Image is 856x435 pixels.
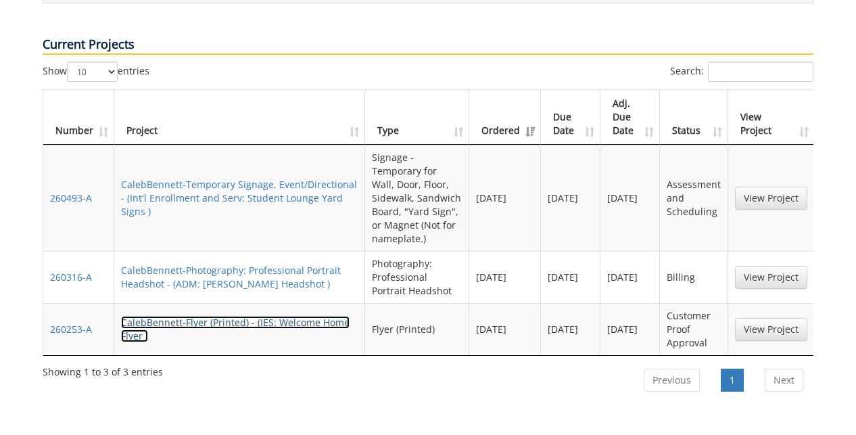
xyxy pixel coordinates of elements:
th: Type: activate to sort column ascending [365,90,469,145]
td: [DATE] [469,251,541,303]
td: Customer Proof Approval [660,303,728,355]
a: 260253-A [50,323,92,336]
td: [DATE] [541,303,600,355]
td: Flyer (Printed) [365,303,469,355]
a: 260493-A [50,191,92,204]
a: CalebBennett-Temporary Signage, Event/Directional - (Int'l Enrollment and Serv: Student Lounge Ya... [121,178,357,218]
a: 1 [721,369,744,392]
td: [DATE] [600,303,660,355]
label: Show entries [43,62,149,82]
td: [DATE] [469,145,541,251]
a: Previous [644,369,700,392]
td: [DATE] [541,145,600,251]
select: Showentries [67,62,118,82]
a: View Project [735,266,807,289]
td: [DATE] [600,251,660,303]
a: View Project [735,187,807,210]
p: Current Projects [43,36,813,55]
th: Due Date: activate to sort column ascending [541,90,600,145]
td: [DATE] [541,251,600,303]
td: Assessment and Scheduling [660,145,728,251]
th: Number: activate to sort column ascending [43,90,114,145]
input: Search: [708,62,813,82]
td: Signage - Temporary for Wall, Door, Floor, Sidewalk, Sandwich Board, "Yard Sign", or Magnet (Not ... [365,145,469,251]
a: CalebBennett-Photography: Professional Portrait Headshot - (ADM: [PERSON_NAME] Headshot ) [121,264,341,290]
a: CalebBennett-Flyer (Printed) - (IES: Welcome Home Flyer ) [121,316,350,342]
td: Photography: Professional Portrait Headshot [365,251,469,303]
td: Billing [660,251,728,303]
th: View Project: activate to sort column ascending [728,90,814,145]
a: View Project [735,318,807,341]
th: Status: activate to sort column ascending [660,90,728,145]
label: Search: [670,62,813,82]
th: Project: activate to sort column ascending [114,90,365,145]
a: Next [765,369,803,392]
a: 260316-A [50,271,92,283]
td: [DATE] [600,145,660,251]
td: [DATE] [469,303,541,355]
th: Ordered: activate to sort column ascending [469,90,541,145]
th: Adj. Due Date: activate to sort column ascending [600,90,660,145]
div: Showing 1 to 3 of 3 entries [43,360,163,379]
